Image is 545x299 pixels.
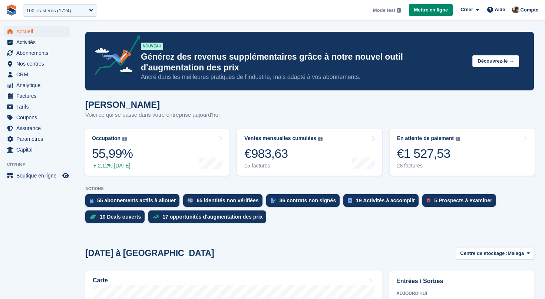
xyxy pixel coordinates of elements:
[244,163,323,169] div: 15 factures
[390,129,535,176] a: En attente de paiement €1 527,53 28 factures
[16,48,61,58] span: Abonnements
[472,55,519,67] button: Découvrez-le →
[508,250,524,257] span: Malaga
[4,91,70,101] a: menu
[85,111,219,119] p: Voici ce qui se passe dans votre entreprise aujourd'hui
[16,80,61,90] span: Analytique
[16,112,61,123] span: Coupons
[16,37,61,47] span: Activités
[6,4,17,16] img: stora-icon-8386f47178a22dfd0bd8f6a31ec36ba5ce8667c1dd55bd0f319d3a0aa187defe.svg
[409,4,453,16] a: Mettre en ligne
[89,35,141,77] img: price-adjustments-announcement-icon-8257ccfd72463d97f412b2fc003d46551f7dbcb40ab6d574587a9cd5c0d94...
[85,210,148,227] a: 10 Deals ouverts
[244,146,323,161] div: €983,63
[4,69,70,80] a: menu
[397,146,460,161] div: €1 527,53
[196,197,258,203] div: 65 identités non vérifiées
[92,146,133,161] div: 55,99%
[16,59,61,69] span: Nos centres
[456,137,460,141] img: icon-info-grey-7440780725fd019a000dd9b08b2336e03edf1995a4989e88bcd33f0948082b44.svg
[92,163,133,169] div: 2,12% [DATE]
[61,171,70,180] a: Boutique d'aperçu
[4,112,70,123] a: menu
[97,197,176,203] div: 55 abonnements actifs à allouer
[93,277,108,284] h2: Carte
[16,170,61,181] span: Boutique en ligne
[183,194,266,210] a: 65 identités non vérifiées
[141,52,466,73] p: Générez des revenus supplémentaires grâce à notre nouvel outil d'augmentation des prix
[244,135,316,142] div: Ventes mensuelles cumulées
[414,6,448,14] span: Mettre en ligne
[460,6,473,13] span: Créer
[188,198,193,203] img: verify_identity-adf6edd0f0f0b5bbfe63781bf79b02c33cf7c696d77639b501bdc392416b5a36.svg
[521,6,538,14] span: Compte
[26,7,71,14] div: 100 Trasteros (1724)
[85,100,219,110] h1: [PERSON_NAME]
[456,247,534,259] button: Centre de stockage : Malaga
[4,134,70,144] a: menu
[16,144,61,155] span: Capital
[397,163,460,169] div: 28 factures
[16,134,61,144] span: Paramètres
[422,194,499,210] a: 5 Prospects à examiner
[141,73,466,81] p: Ancré dans les meilleures pratiques de l’industrie, mais adapté à vos abonnements.
[85,248,214,258] h2: [DATE] à [GEOGRAPHIC_DATA]
[4,37,70,47] a: menu
[434,197,492,203] div: 5 Prospects à examiner
[7,161,74,169] span: Vitrine
[495,6,505,13] span: Aide
[460,250,508,257] span: Centre de stockage :
[237,129,382,176] a: Ventes mensuelles cumulées €983,63 15 factures
[271,198,276,203] img: contract_signature_icon-13c848040528278c33f63329250d36e43548de30e8caae1d1a13099fd9432cc5.svg
[4,48,70,58] a: menu
[100,214,141,220] div: 10 Deals ouverts
[122,137,127,141] img: icon-info-grey-7440780725fd019a000dd9b08b2336e03edf1995a4989e88bcd33f0948082b44.svg
[90,198,93,203] img: active_subscription_to_allocate_icon-d502201f5373d7db506a760aba3b589e785aa758c864c3986d89f69b8ff3...
[153,215,159,219] img: price_increase_opportunities-93ffe204e8149a01c8c9dc8f82e8f89637d9d84a8eef4429ea346261dce0b2c0.svg
[280,197,336,203] div: 36 contrats non signés
[16,102,61,112] span: Tarifs
[397,135,454,142] div: En attente de paiement
[318,137,323,141] img: icon-info-grey-7440780725fd019a000dd9b08b2336e03edf1995a4989e88bcd33f0948082b44.svg
[92,135,120,142] div: Occupation
[4,123,70,133] a: menu
[85,129,229,176] a: Occupation 55,99% 2,12% [DATE]
[85,186,534,191] p: ACTIONS
[348,198,352,203] img: task-75834270c22a3079a89374b754ae025e5fb1db73e45f91037f5363f120a921f8.svg
[16,26,61,37] span: Accueil
[90,214,96,219] img: deal-1b604bf984904fb50ccaf53a9ad4b4a5d6e5aea283cecdc64d6e3604feb123c2.svg
[396,277,527,286] h2: Entrées / Sorties
[512,6,519,13] img: Patrick Blanc
[16,123,61,133] span: Assurance
[85,194,183,210] a: 55 abonnements actifs à allouer
[4,170,70,181] a: menu
[356,197,415,203] div: 19 Activités à accomplir
[4,26,70,37] a: menu
[4,102,70,112] a: menu
[373,7,396,14] span: Mode test
[4,80,70,90] a: menu
[16,91,61,101] span: Factures
[427,198,430,203] img: prospect-51fa495bee0391a8d652442698ab0144808aea92771e9ea1ae160a38d050c398.svg
[266,194,343,210] a: 36 contrats non signés
[4,144,70,155] a: menu
[162,214,262,220] div: 17 opportunités d'augmentation des prix
[148,210,270,227] a: 17 opportunités d'augmentation des prix
[343,194,422,210] a: 19 Activités à accomplir
[141,43,163,50] div: NOUVEAU
[396,290,527,297] div: Aujourd'hui
[16,69,61,80] span: CRM
[4,59,70,69] a: menu
[397,8,401,13] img: icon-info-grey-7440780725fd019a000dd9b08b2336e03edf1995a4989e88bcd33f0948082b44.svg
